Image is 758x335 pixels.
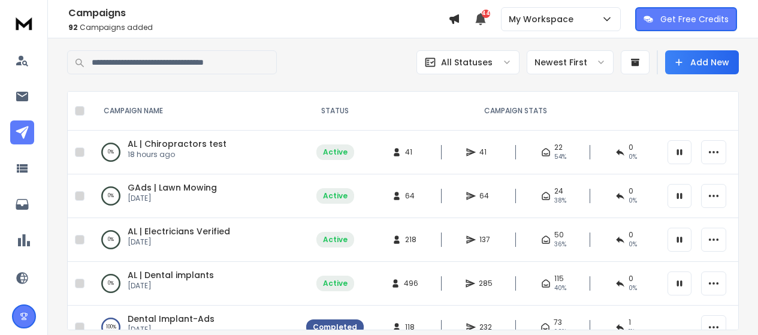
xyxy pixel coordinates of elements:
span: 0 [629,274,633,283]
span: 50 [554,230,564,240]
span: 41 [479,147,491,157]
th: STATUS [299,92,371,131]
button: Get Free Credits [635,7,737,31]
span: 40 % [554,283,566,293]
h1: Campaigns [68,6,448,20]
a: AL | Electricians Verified [128,225,230,237]
span: 73 [554,318,562,327]
span: 24 [554,186,563,196]
span: 44 [482,10,490,18]
a: Dental Implant-Ads [128,313,215,325]
span: 36 % [554,240,566,249]
p: All Statuses [441,56,493,68]
button: Newest First [527,50,614,74]
th: CAMPAIGN NAME [89,92,299,131]
span: 232 [479,322,492,332]
div: Active [323,147,348,157]
span: 41 [405,147,417,157]
img: logo [12,12,36,34]
div: Active [323,191,348,201]
p: [DATE] [128,281,214,291]
span: 0 % [629,240,637,249]
span: 0 % [629,196,637,206]
a: GAds | Lawn Mowing [128,182,217,194]
span: 92 [68,22,78,32]
span: 22 [554,143,563,152]
p: [DATE] [128,194,217,203]
button: Add New [665,50,739,74]
p: Get Free Credits [660,13,729,25]
p: 18 hours ago [128,150,227,159]
span: 0 % [629,152,637,162]
span: 54 % [554,152,566,162]
p: 0 % [108,277,114,289]
td: 0%GAds | Lawn Mowing[DATE] [89,174,299,218]
td: 0%AL | Electricians Verified[DATE] [89,218,299,262]
p: 0 % [108,190,114,202]
p: My Workspace [509,13,578,25]
span: 218 [405,235,417,245]
div: Active [323,279,348,288]
span: 496 [404,279,418,288]
td: 0%AL | Chiropractors test18 hours ago [89,131,299,174]
span: 0 % [629,283,637,293]
p: 0 % [108,234,114,246]
span: 285 [479,279,493,288]
span: 118 [405,322,417,332]
th: CAMPAIGN STATS [371,92,660,131]
span: 115 [554,274,564,283]
span: 0 [629,143,633,152]
a: AL | Dental implants [128,269,214,281]
p: [DATE] [128,325,215,334]
p: 0 % [108,146,114,158]
span: 0 [629,186,633,196]
p: 100 % [106,321,116,333]
span: 0 [629,230,633,240]
span: 64 [405,191,417,201]
div: Completed [313,322,357,332]
span: 38 % [554,196,566,206]
div: Active [323,235,348,245]
span: 1 [629,318,631,327]
p: [DATE] [128,237,230,247]
td: 0%AL | Dental implants[DATE] [89,262,299,306]
a: AL | Chiropractors test [128,138,227,150]
span: 137 [479,235,491,245]
span: 64 [479,191,491,201]
p: Campaigns added [68,23,448,32]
